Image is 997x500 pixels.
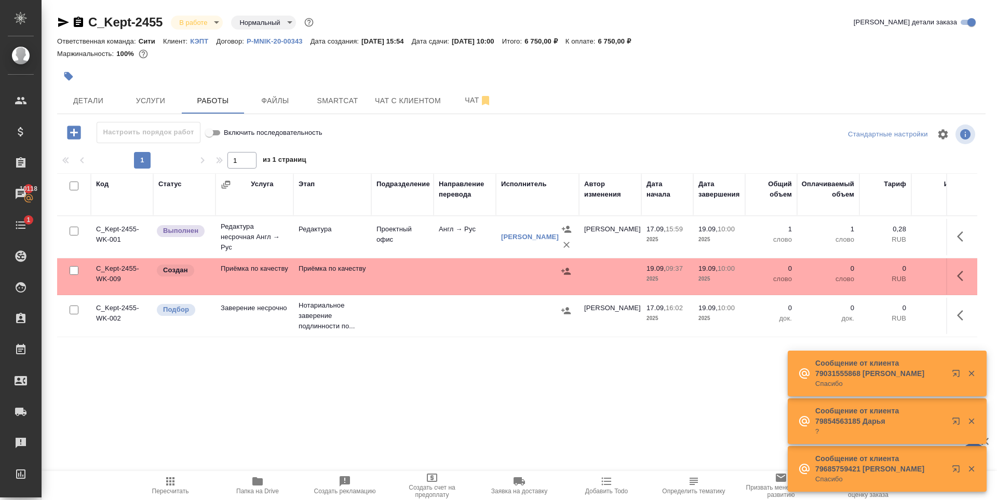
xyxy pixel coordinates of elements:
p: Сити [139,37,163,45]
button: Нормальный [236,18,283,27]
p: Нотариальное заверение подлинности по... [299,300,366,331]
span: 1 [20,215,36,225]
button: Папка на Drive [214,471,301,500]
p: RUB [917,234,963,245]
span: Папка на Drive [236,488,279,495]
div: Направление перевода [439,179,491,200]
p: Итого: [502,37,524,45]
button: Здесь прячутся важные кнопки [951,303,976,328]
p: [DATE] 15:54 [361,37,412,45]
button: Закрыть [961,464,982,474]
p: слово [802,274,854,284]
button: Скопировать ссылку для ЯМессенджера [57,16,70,29]
p: К оплате: [565,37,598,45]
p: 6 750,00 ₽ [524,37,565,45]
p: Спасибо [815,474,945,484]
p: 2025 [698,274,740,284]
span: Услуги [126,94,176,107]
p: 19.09, [698,265,718,272]
p: 6 750,00 ₽ [598,37,639,45]
p: 17.09, [646,225,666,233]
p: Выполнен [163,226,198,236]
div: split button [845,127,931,143]
button: Открыть в новой вкладке [946,459,971,483]
td: C_Kept-2455-WK-009 [91,258,153,295]
button: Заявка на доставку [476,471,563,500]
p: Договор: [216,37,247,45]
p: Сообщение от клиента 79685759421 [PERSON_NAME] [815,453,945,474]
span: Определить тематику [662,488,725,495]
p: 0 [865,263,906,274]
p: 0,28 [917,224,963,234]
p: КЭПТ [190,37,216,45]
p: Маржинальность: [57,50,116,58]
p: 10:00 [718,265,735,272]
p: Подбор [163,304,189,315]
span: Заявка на доставку [491,488,547,495]
div: Автор изменения [584,179,636,200]
span: Пересчитать [152,488,189,495]
div: Этап [299,179,315,189]
p: 16:02 [666,304,683,312]
td: [PERSON_NAME] [579,298,641,334]
span: Посмотреть информацию [955,124,977,144]
button: Создать рекламацию [301,471,388,500]
p: Клиент: [163,37,190,45]
div: В работе [231,16,295,30]
a: [PERSON_NAME] [501,233,559,241]
a: P-MNIK-20-00343 [247,36,311,45]
a: 1 [3,212,39,238]
span: Работы [188,94,238,107]
div: Заказ еще не согласован с клиентом, искать исполнителей рано [156,263,210,277]
p: RUB [865,313,906,324]
p: 2025 [646,234,688,245]
p: 19.09, [698,304,718,312]
button: Призвать менеджера по развитию [737,471,825,500]
span: [PERSON_NAME] детали заказа [854,17,957,27]
p: 0 [917,263,963,274]
td: Англ → Рус [434,219,496,255]
svg: Отписаться [479,94,492,107]
button: Добавить работу [60,122,88,143]
button: Закрыть [961,369,982,378]
p: 09:37 [666,265,683,272]
p: 15:59 [666,225,683,233]
p: 2025 [698,313,740,324]
p: Сообщение от клиента 79031555868 [PERSON_NAME] [815,358,945,379]
span: Smartcat [313,94,362,107]
span: Настроить таблицу [931,122,955,147]
button: Создать счет на предоплату [388,471,476,500]
button: Доп статусы указывают на важность/срочность заказа [302,16,316,29]
p: 0 [750,263,792,274]
button: Добавить тэг [57,65,80,88]
div: Дата начала [646,179,688,200]
td: [PERSON_NAME] [579,219,641,255]
p: 2025 [646,313,688,324]
div: Статус [158,179,182,189]
p: слово [802,234,854,245]
p: Сообщение от клиента 79854563185 Дарья [815,406,945,426]
button: Здесь прячутся важные кнопки [951,224,976,249]
button: Открыть в новой вкладке [946,363,971,388]
p: Ответственная команда: [57,37,139,45]
button: Закрыть [961,416,982,426]
div: Код [96,179,109,189]
button: 0.28 RUB; [137,47,150,61]
p: Редактура [299,224,366,234]
td: Редактура несрочная Англ → Рус [215,216,293,258]
p: 0 [802,263,854,274]
p: Дата сдачи: [412,37,452,45]
p: док. [802,313,854,324]
button: Удалить [559,237,574,253]
button: Скопировать ссылку [72,16,85,29]
div: Можно подбирать исполнителей [156,303,210,317]
button: Назначить [558,263,574,279]
p: 19.09, [698,225,718,233]
span: Создать счет на предоплату [395,484,469,498]
td: Заверение несрочно [215,298,293,334]
button: Сгруппировать [221,179,231,190]
p: 100% [116,50,137,58]
button: Назначить [558,303,574,318]
span: Чат с клиентом [375,94,441,107]
p: слово [750,234,792,245]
